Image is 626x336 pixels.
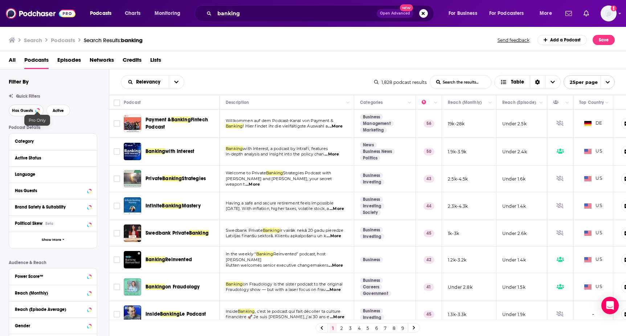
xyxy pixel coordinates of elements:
a: Society [360,210,381,215]
span: Toggle select row [114,148,120,155]
a: Episodes [57,54,81,69]
p: 1k-3k [448,230,459,236]
button: Save [593,35,615,45]
div: Description [226,98,249,107]
span: Political Skew [15,221,42,226]
p: 44 [424,202,434,210]
span: ! Hier findet ihr die vielfältigste Auswahl a [243,124,328,129]
div: Category [15,139,86,144]
span: Welcome to Private [226,170,266,175]
span: Banking [146,256,165,263]
span: Toggle select row [114,284,120,290]
img: User Profile [601,5,617,21]
span: Banking [160,311,180,317]
button: Column Actions [431,98,440,107]
span: US [584,202,602,210]
button: Active [46,105,70,116]
p: 41 [424,283,434,291]
span: DE [584,120,602,127]
p: Under 1.4k [502,203,526,209]
span: [PERSON_NAME] and [PERSON_NAME], your secret weapon t [226,176,332,187]
a: Search Results:banking [84,37,143,44]
img: Banking with Interest [124,143,141,160]
span: ...More [324,151,339,157]
button: Column Actions [603,98,611,107]
div: Brand Safety & Suitability [15,205,85,210]
a: Bankingon Fraudology [146,283,200,291]
a: Politics [360,155,380,161]
div: Has Guests [15,188,85,193]
a: Inside Banking Le Podcast [124,305,141,323]
a: Business [360,197,383,202]
p: 42 [424,256,434,263]
button: Language [15,170,91,179]
span: ...More [327,233,341,239]
button: Choose View [494,75,561,89]
img: Infinite Banking Mastery [124,197,141,215]
button: Show profile menu [601,5,617,21]
button: Column Actions [486,98,495,107]
span: Relevancy [136,80,163,85]
div: Has Guests [553,98,563,107]
span: ...More [328,124,343,129]
span: Banking [146,284,165,290]
div: Reach (Monthly) [448,98,482,107]
a: Credits [123,54,142,69]
a: Management [360,121,394,126]
p: Under 1.6k [502,176,525,182]
span: banking [121,37,143,44]
img: Payment & Banking Fintech Podcast [124,115,141,132]
span: Reinvented [165,256,192,263]
span: Toggle select row [114,311,120,317]
div: Categories [360,98,382,107]
span: Banking [226,146,243,151]
p: 1.3k-3.3k [448,311,467,317]
a: Business [360,173,383,178]
p: 45 [424,230,434,237]
button: Category [15,137,91,146]
p: 2.3k-4.3k [448,203,468,209]
h2: Filter By [9,78,29,85]
span: Strategies [182,175,206,182]
span: Open Advanced [380,12,410,15]
a: Lists [150,54,161,69]
a: 5 [364,324,372,332]
a: PrivateBankingStrategies [146,175,206,182]
div: Podcast [124,98,141,107]
span: - [592,310,594,319]
a: BankingReinvented [146,256,192,263]
span: with Interest, a podcast by IntraFi, features [243,146,328,151]
span: Banking [266,170,283,175]
a: Swedbank Private Banking [124,224,141,242]
span: Networks [90,54,114,69]
p: Under 2.8k [448,284,472,290]
input: Search podcasts, credits, & more... [214,8,377,19]
span: ...More [328,263,343,268]
button: open menu [535,8,561,19]
button: Show More [9,232,97,248]
button: Send feedback [495,37,532,43]
span: Has Guests [12,109,33,113]
span: Banking [226,124,243,129]
p: 43 [424,175,434,182]
span: US [584,283,602,291]
img: Banking on Fraudology [124,278,141,296]
span: Banking [226,282,243,287]
button: open menu [121,80,169,85]
p: Under 2.5k [502,121,527,127]
div: Top Country [579,98,604,107]
span: Show More [42,238,61,242]
span: with Interest [165,148,194,154]
button: Active Status [15,153,91,162]
span: Fraudology show — but with a laser focus on frau [226,287,326,292]
a: Private Banking Strategies [124,170,141,187]
span: US [584,256,602,263]
div: Search Results: [84,37,143,44]
span: US [584,148,602,155]
span: Logged in as patiencebaldacci [601,5,617,21]
span: ...More [330,206,344,212]
a: 2 [338,324,345,332]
